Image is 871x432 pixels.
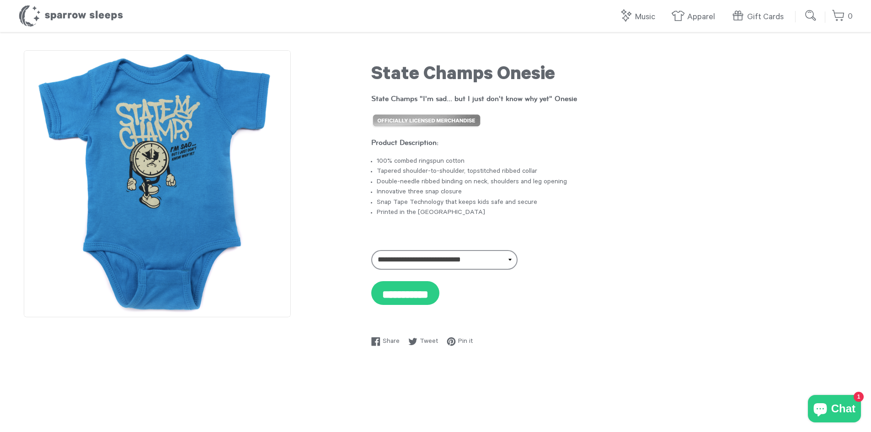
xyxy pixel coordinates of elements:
img: State Champs Onesie [24,50,291,317]
span: Pin it [458,337,473,347]
li: 100% combed ringspun cotton [377,157,847,167]
input: Submit [802,6,820,25]
a: Music [619,7,660,27]
strong: Product Description: [371,139,438,146]
li: Innovative three snap closure [377,187,847,197]
h1: State Champs Onesie [371,64,847,87]
a: Gift Cards [731,7,788,27]
span: Share [383,337,400,347]
li: Snap Tape Technology that keeps kids safe and secure [377,198,847,208]
a: Apparel [671,7,720,27]
li: Double-needle ribbed binding on neck, shoulders and leg opening [377,177,847,187]
a: 0 [832,7,853,27]
li: Printed in the [GEOGRAPHIC_DATA] [377,208,847,218]
strong: State Champs "I'm sad... but I just don't know why yet [371,95,549,102]
strong: " Onesie [549,95,577,102]
h1: Sparrow Sleeps [18,5,123,27]
span: Tweet [420,337,438,347]
li: Tapered shoulder-to-shoulder, topstitched ribbed collar [377,167,847,177]
inbox-online-store-chat: Shopify online store chat [805,395,864,425]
